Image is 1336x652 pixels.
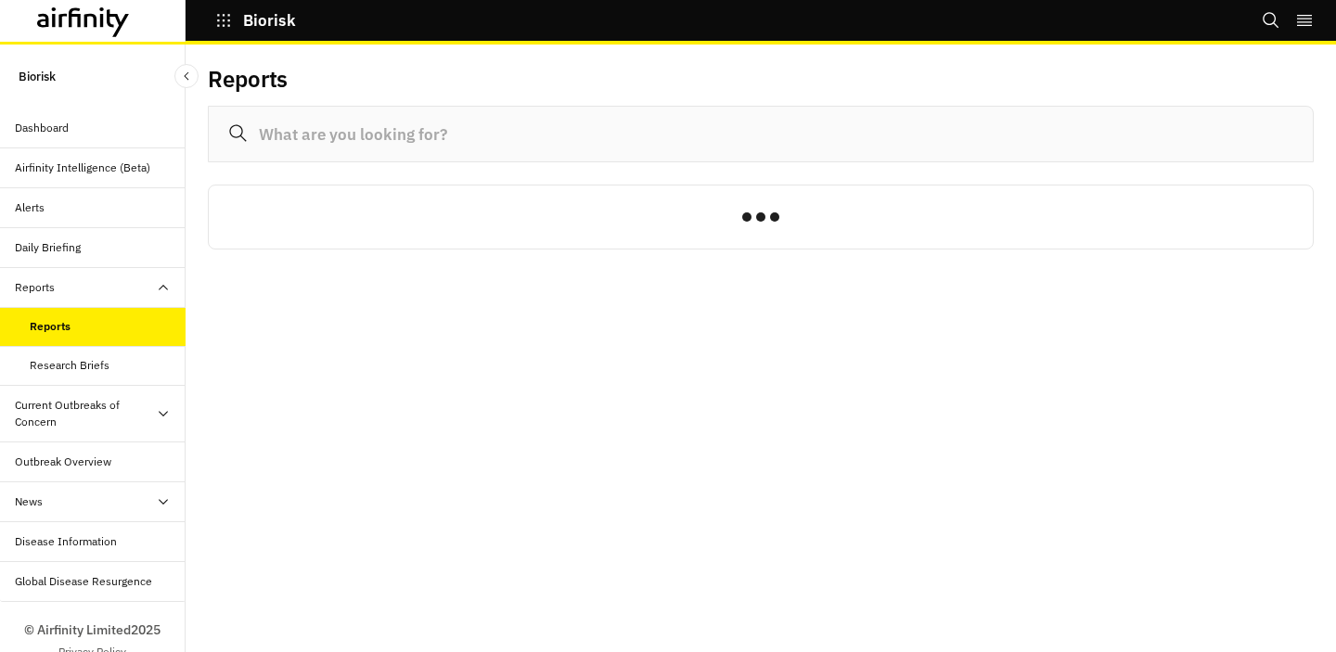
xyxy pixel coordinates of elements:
[15,397,156,430] div: Current Outbreaks of Concern
[15,239,81,256] div: Daily Briefing
[30,318,71,335] div: Reports
[215,5,296,36] button: Biorisk
[208,66,288,93] h2: Reports
[30,357,109,374] div: Research Briefs
[15,533,117,550] div: Disease Information
[15,199,45,216] div: Alerts
[15,454,111,470] div: Outbreak Overview
[15,573,152,590] div: Global Disease Resurgence
[19,59,56,94] p: Biorisk
[243,12,296,29] p: Biorisk
[174,64,199,88] button: Close Sidebar
[15,160,150,176] div: Airfinity Intelligence (Beta)
[15,279,55,296] div: Reports
[24,620,161,640] p: © Airfinity Limited 2025
[1262,5,1280,36] button: Search
[15,120,69,136] div: Dashboard
[15,493,43,510] div: News
[208,106,1314,162] input: What are you looking for?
